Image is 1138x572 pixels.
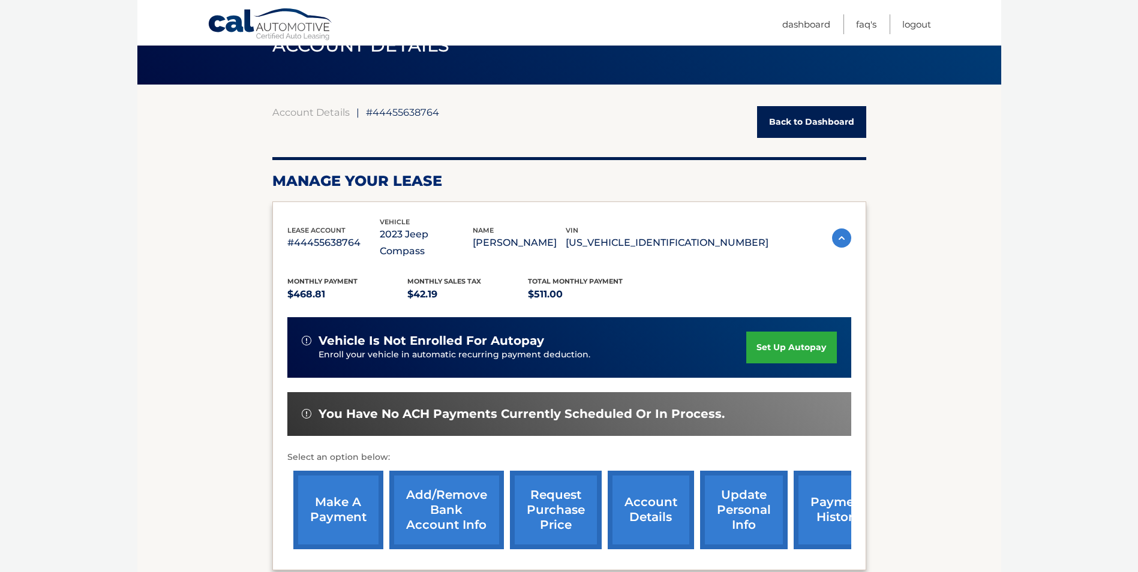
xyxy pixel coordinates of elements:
[856,14,876,34] a: FAQ's
[782,14,830,34] a: Dashboard
[902,14,931,34] a: Logout
[407,277,481,285] span: Monthly sales Tax
[319,348,747,362] p: Enroll your vehicle in automatic recurring payment deduction.
[302,409,311,419] img: alert-white.svg
[208,8,334,43] a: Cal Automotive
[293,471,383,549] a: make a payment
[757,106,866,138] a: Back to Dashboard
[287,234,380,251] p: #44455638764
[319,407,725,422] span: You have no ACH payments currently scheduled or in process.
[832,228,851,248] img: accordion-active.svg
[272,172,866,190] h2: Manage Your Lease
[287,450,851,465] p: Select an option below:
[407,286,528,303] p: $42.19
[746,332,836,363] a: set up autopay
[473,234,566,251] p: [PERSON_NAME]
[302,336,311,345] img: alert-white.svg
[608,471,694,549] a: account details
[287,277,358,285] span: Monthly Payment
[566,226,578,234] span: vin
[287,226,346,234] span: lease account
[510,471,602,549] a: request purchase price
[380,226,473,260] p: 2023 Jeep Compass
[794,471,884,549] a: payment history
[380,218,410,226] span: vehicle
[566,234,768,251] p: [US_VEHICLE_IDENTIFICATION_NUMBER]
[319,333,544,348] span: vehicle is not enrolled for autopay
[389,471,504,549] a: Add/Remove bank account info
[528,286,648,303] p: $511.00
[528,277,623,285] span: Total Monthly Payment
[700,471,788,549] a: update personal info
[473,226,494,234] span: name
[272,106,350,118] a: Account Details
[366,106,439,118] span: #44455638764
[287,286,408,303] p: $468.81
[356,106,359,118] span: |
